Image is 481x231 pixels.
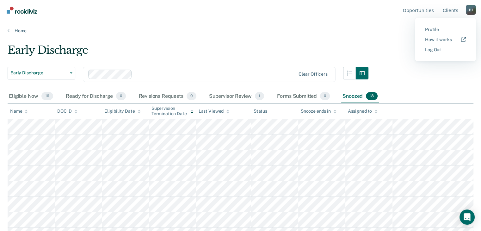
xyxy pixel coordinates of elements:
[199,109,229,114] div: Last Viewed
[10,70,67,76] span: Early Discharge
[299,72,328,77] div: Clear officers
[255,92,264,100] span: 1
[10,109,28,114] div: Name
[341,90,379,103] div: Snoozed18
[301,109,336,114] div: Snooze ends in
[425,47,466,53] a: Log Out
[116,92,126,100] span: 0
[7,7,37,14] img: Recidiviz
[466,5,476,15] div: H J
[254,109,267,114] div: Status
[8,44,368,62] div: Early Discharge
[8,28,473,34] a: Home
[425,37,466,42] a: How it works
[137,90,197,103] div: Revisions Requests0
[415,18,476,61] div: Profile menu
[366,92,378,100] span: 18
[41,92,53,100] span: 16
[187,92,196,100] span: 0
[57,109,77,114] div: DOC ID
[348,109,378,114] div: Assigned to
[8,67,75,79] button: Early Discharge
[8,90,54,103] div: Eligible Now16
[65,90,127,103] div: Ready for Discharge0
[275,90,331,103] div: Forms Submitted0
[320,92,330,100] span: 0
[459,209,475,225] div: Open Intercom Messenger
[208,90,266,103] div: Supervisor Review1
[104,109,141,114] div: Eligibility Date
[151,106,194,116] div: Supervision Termination Date
[425,27,466,32] a: Profile
[466,5,476,15] button: Profile dropdown button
